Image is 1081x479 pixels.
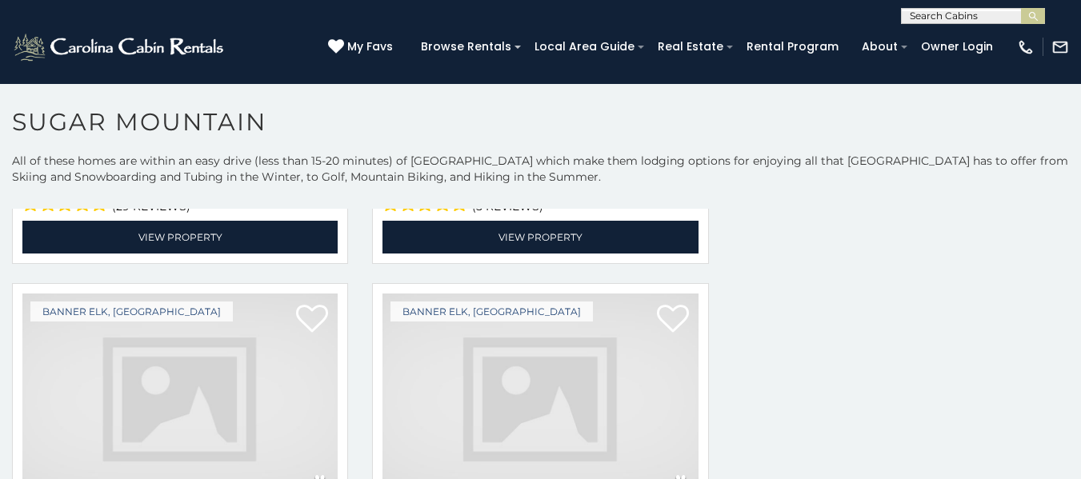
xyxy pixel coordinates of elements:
a: Banner Elk, [GEOGRAPHIC_DATA] [390,301,593,321]
a: Local Area Guide [526,34,643,59]
a: Add to favorites [296,303,328,337]
a: My Favs [328,38,397,56]
a: View Property [22,221,338,253]
a: Owner Login [913,34,1001,59]
a: Real Estate [650,34,731,59]
img: White-1-2.png [12,31,228,63]
img: phone-regular-white.png [1017,38,1035,56]
a: Browse Rentals [413,34,519,59]
img: mail-regular-white.png [1051,38,1069,56]
a: Rental Program [739,34,847,59]
a: About [854,34,906,59]
span: My Favs [347,38,393,55]
a: View Property [382,221,698,253]
a: Add to favorites [657,303,689,337]
a: Banner Elk, [GEOGRAPHIC_DATA] [30,301,233,321]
